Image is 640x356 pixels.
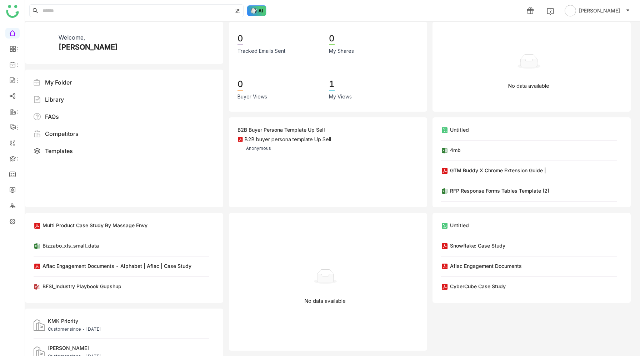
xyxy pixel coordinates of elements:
div: KMK Priority [48,317,101,325]
div: My Folder [45,78,72,87]
div: Multi Product Case Study By Massage Envy [42,222,147,229]
img: avatar [565,5,576,16]
div: Welcome, [59,33,85,42]
div: Tracked Emails Sent [237,47,285,55]
div: Anonymous [246,145,271,152]
img: logo [6,5,19,18]
div: 0 [237,33,243,45]
div: B2B buyer persona template Up Sell [245,136,331,142]
div: [PERSON_NAME] [48,344,101,352]
img: 67b6c2606f57434fb845f1f2 [34,33,53,52]
div: B2B buyer persona template Up Sell [237,126,325,133]
img: ask-buddy-hover.svg [247,5,266,16]
div: Snowflake: Case Study [450,242,505,249]
div: CyberCube Case Study [450,283,506,290]
div: Untitled [450,222,469,229]
div: Bizzabo_xls_small_data [42,242,99,249]
div: Buyer Views [237,93,267,101]
div: 0 [329,33,335,45]
img: help.svg [547,8,554,15]
button: [PERSON_NAME] [563,5,631,16]
div: [PERSON_NAME] [59,42,118,52]
div: GTM Buddy X Chrome Extension Guide | [450,167,546,174]
p: No data available [305,297,346,305]
div: FAQs [45,112,59,121]
span: [PERSON_NAME] [579,7,620,15]
div: 4mb [450,146,461,154]
div: Aflac Engagement Documents [450,262,522,270]
div: Aflac Engagement Documents - Alphabet | Aflac | Case Study [42,262,191,270]
div: Library [45,95,64,104]
div: 1 [329,78,335,91]
img: search-type.svg [235,8,240,14]
div: Competitors [45,129,79,138]
div: Templates [45,147,73,155]
div: My Shares [329,47,354,55]
div: RFP Response Forms Tables Template (2) [450,187,549,194]
div: Untitled [450,126,469,133]
img: pdf.svg [237,137,243,142]
p: No data available [508,82,549,90]
img: customers.svg [34,319,45,331]
div: Customer since - [DATE] [48,326,101,332]
div: BFSI_Industry Playbook Gupshup [42,283,121,290]
div: My Views [329,93,352,101]
div: 0 [237,78,243,91]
